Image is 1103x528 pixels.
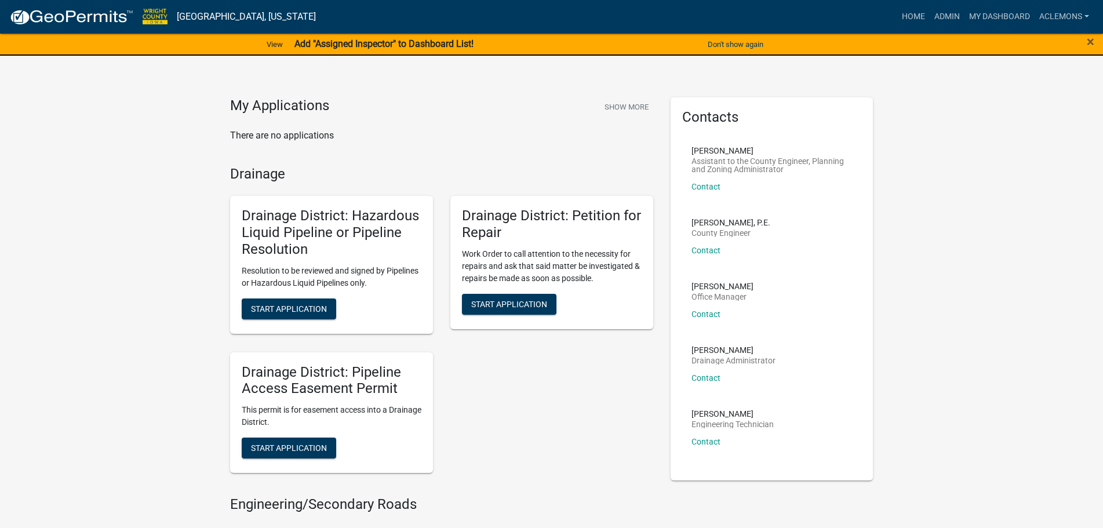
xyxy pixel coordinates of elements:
p: Assistant to the County Engineer, Planning and Zoning Administrator [691,157,853,173]
p: Drainage Administrator [691,356,776,365]
p: [PERSON_NAME] [691,147,853,155]
span: Start Application [251,304,327,313]
p: [PERSON_NAME] [691,410,774,418]
h4: Engineering/Secondary Roads [230,496,653,513]
button: Don't show again [703,35,768,54]
p: [PERSON_NAME], P.E. [691,219,770,227]
button: Start Application [242,298,336,319]
p: This permit is for easement access into a Drainage District. [242,404,421,428]
p: Office Manager [691,293,753,301]
a: Contact [691,246,720,255]
p: Resolution to be reviewed and signed by Pipelines or Hazardous Liquid Pipelines only. [242,265,421,289]
h5: Drainage District: Pipeline Access Easement Permit [242,364,421,398]
span: Start Application [471,299,547,308]
h4: Drainage [230,166,653,183]
a: [GEOGRAPHIC_DATA], [US_STATE] [177,7,316,27]
button: Show More [600,97,653,116]
h4: My Applications [230,97,329,115]
p: County Engineer [691,229,770,237]
a: Contact [691,182,720,191]
span: Start Application [251,443,327,453]
p: Work Order to call attention to the necessity for repairs and ask that said matter be investigate... [462,248,642,285]
img: Wright County, Iowa [143,9,168,24]
button: Start Application [462,294,556,315]
span: × [1087,34,1094,50]
p: [PERSON_NAME] [691,346,776,354]
a: aclemons [1035,6,1094,28]
h5: Contacts [682,109,862,126]
a: Contact [691,373,720,383]
p: Engineering Technician [691,420,774,428]
h5: Drainage District: Petition for Repair [462,207,642,241]
button: Close [1087,35,1094,49]
a: Contact [691,437,720,446]
h5: Drainage District: Hazardous Liquid Pipeline or Pipeline Resolution [242,207,421,257]
a: Home [897,6,930,28]
button: Start Application [242,438,336,458]
p: [PERSON_NAME] [691,282,753,290]
a: My Dashboard [964,6,1035,28]
a: Contact [691,309,720,319]
a: View [262,35,287,54]
strong: Add "Assigned Inspector" to Dashboard List! [294,38,474,49]
p: There are no applications [230,129,653,143]
a: Admin [930,6,964,28]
